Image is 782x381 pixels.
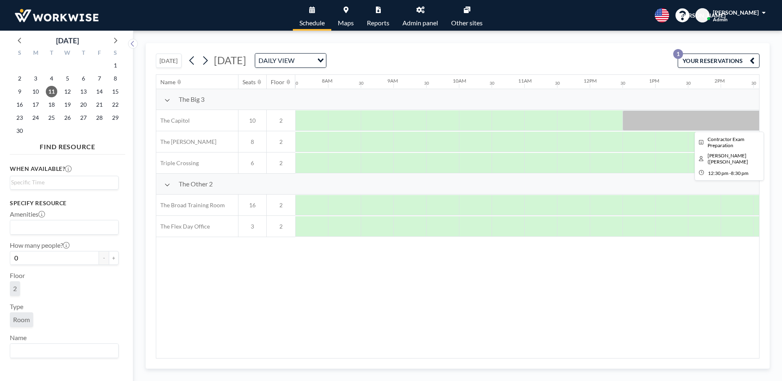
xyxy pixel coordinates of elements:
[94,86,105,97] span: Friday, November 14, 2025
[156,117,190,124] span: The Capitol
[110,73,121,84] span: Saturday, November 8, 2025
[13,316,30,324] span: Room
[11,345,114,356] input: Search for option
[255,54,326,67] div: Search for option
[160,78,175,86] div: Name
[14,125,25,137] span: Sunday, November 30, 2025
[293,81,298,86] div: 30
[12,48,28,59] div: S
[518,78,532,84] div: 11AM
[78,86,89,97] span: Thursday, November 13, 2025
[14,112,25,123] span: Sunday, November 23, 2025
[10,344,118,358] div: Search for option
[751,81,756,86] div: 30
[14,99,25,110] span: Sunday, November 16, 2025
[62,86,73,97] span: Wednesday, November 12, 2025
[14,86,25,97] span: Sunday, November 9, 2025
[10,241,70,249] label: How many people?
[338,20,354,26] span: Maps
[708,170,728,176] span: 12:30 PM
[109,251,119,265] button: +
[680,12,726,19] span: [PERSON_NAME]
[30,73,41,84] span: Monday, November 3, 2025
[673,49,683,59] p: 1
[238,117,266,124] span: 10
[30,99,41,110] span: Monday, November 17, 2025
[297,55,312,66] input: Search for option
[30,112,41,123] span: Monday, November 24, 2025
[10,303,23,311] label: Type
[62,112,73,123] span: Wednesday, November 26, 2025
[322,78,333,84] div: 8AM
[10,176,118,188] div: Search for option
[94,112,105,123] span: Friday, November 28, 2025
[46,112,57,123] span: Tuesday, November 25, 2025
[110,112,121,123] span: Saturday, November 29, 2025
[94,99,105,110] span: Friday, November 21, 2025
[731,170,748,176] span: 8:30 PM
[179,95,204,103] span: The Big 3
[156,202,225,209] span: The Broad Training Room
[10,210,45,218] label: Amenities
[107,48,123,59] div: S
[267,202,295,209] span: 2
[238,138,266,146] span: 8
[156,138,216,146] span: The [PERSON_NAME]
[78,112,89,123] span: Thursday, November 27, 2025
[649,78,659,84] div: 1PM
[729,170,731,176] span: -
[713,9,759,16] span: [PERSON_NAME]
[708,152,748,165] span: Blake (Paco) Mitchell
[678,54,760,68] button: YOUR RESERVATIONS1
[299,20,325,26] span: Schedule
[78,99,89,110] span: Thursday, November 20, 2025
[238,159,266,167] span: 6
[708,136,744,148] span: Contractor Exam Preparation
[267,117,295,124] span: 2
[179,180,213,188] span: The Other 2
[62,73,73,84] span: Wednesday, November 5, 2025
[11,222,114,233] input: Search for option
[10,139,125,151] h4: FIND RESOURCE
[424,81,429,86] div: 30
[267,138,295,146] span: 2
[238,202,266,209] span: 16
[60,48,76,59] div: W
[555,81,560,86] div: 30
[14,73,25,84] span: Sunday, November 2, 2025
[686,81,691,86] div: 30
[214,54,246,66] span: [DATE]
[11,178,114,187] input: Search for option
[453,78,466,84] div: 10AM
[402,20,438,26] span: Admin panel
[715,78,725,84] div: 2PM
[620,81,625,86] div: 30
[271,78,285,86] div: Floor
[156,223,210,230] span: The Flex Day Office
[267,223,295,230] span: 2
[267,159,295,167] span: 2
[75,48,91,59] div: T
[110,60,121,71] span: Saturday, November 1, 2025
[46,99,57,110] span: Tuesday, November 18, 2025
[10,199,119,207] h3: Specify resource
[359,81,364,86] div: 30
[28,48,44,59] div: M
[10,271,25,280] label: Floor
[110,99,121,110] span: Saturday, November 22, 2025
[584,78,597,84] div: 12PM
[713,16,728,22] span: Admin
[10,334,27,342] label: Name
[13,285,17,293] span: 2
[110,86,121,97] span: Saturday, November 15, 2025
[46,73,57,84] span: Tuesday, November 4, 2025
[91,48,107,59] div: F
[156,54,182,68] button: [DATE]
[238,223,266,230] span: 3
[99,251,109,265] button: -
[257,55,296,66] span: DAILY VIEW
[451,20,483,26] span: Other sites
[94,73,105,84] span: Friday, November 7, 2025
[490,81,494,86] div: 30
[46,86,57,97] span: Tuesday, November 11, 2025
